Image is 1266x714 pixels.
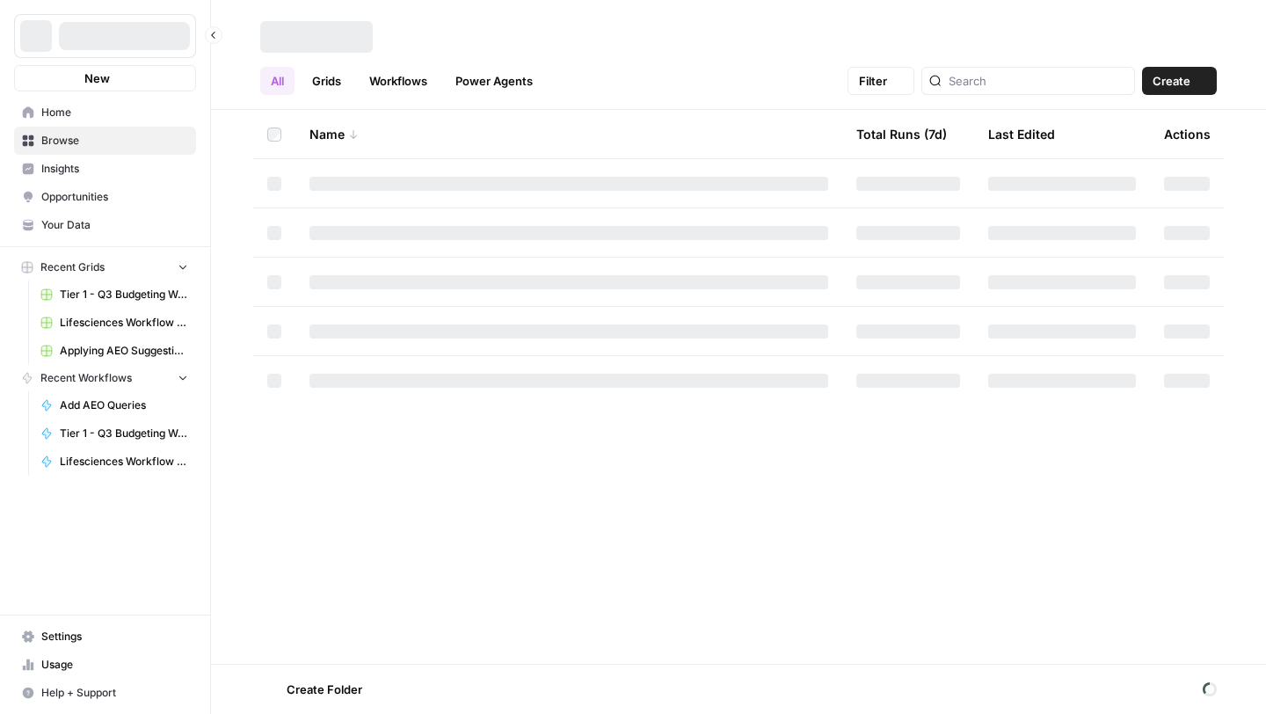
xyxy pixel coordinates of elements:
span: Lifesciences Workflow ([DATE]) [60,454,188,470]
a: Lifesciences Workflow ([DATE]) [33,448,196,476]
button: Create [1142,67,1217,95]
div: Name [309,110,828,158]
a: Browse [14,127,196,155]
span: Create Folder [287,681,362,698]
span: Applying AEO Suggestions [60,343,188,359]
a: Usage [14,651,196,679]
a: Tier 1 - Q3 Budgeting Workflows [33,419,196,448]
a: All [260,67,295,95]
span: Filter [859,72,887,90]
button: Recent Workflows [14,365,196,391]
span: New [84,69,110,87]
button: Create Folder [260,675,373,703]
span: Settings [41,629,188,645]
a: Settings [14,623,196,651]
a: Home [14,98,196,127]
span: Add AEO Queries [60,397,188,413]
div: Actions [1164,110,1211,158]
span: Insights [41,161,188,177]
span: Browse [41,133,188,149]
span: Usage [41,657,188,673]
a: Workflows [359,67,438,95]
div: Total Runs (7d) [856,110,947,158]
a: Your Data [14,211,196,239]
a: Add AEO Queries [33,391,196,419]
button: Filter [848,67,914,95]
a: Opportunities [14,183,196,211]
span: Home [41,105,188,120]
span: Tier 1 - Q3 Budgeting Workflows Grid [60,287,188,302]
input: Search [949,72,1127,90]
span: Recent Workflows [40,370,132,386]
span: Help + Support [41,685,188,701]
a: Power Agents [445,67,543,95]
a: Grids [302,67,352,95]
a: Applying AEO Suggestions [33,337,196,365]
a: Lifesciences Workflow ([DATE]) Grid [33,309,196,337]
button: Recent Grids [14,254,196,280]
a: Insights [14,155,196,183]
span: Create [1153,72,1190,90]
span: Tier 1 - Q3 Budgeting Workflows [60,426,188,441]
span: Lifesciences Workflow ([DATE]) Grid [60,315,188,331]
span: Opportunities [41,189,188,205]
div: Last Edited [988,110,1055,158]
span: Your Data [41,217,188,233]
button: New [14,65,196,91]
button: Help + Support [14,679,196,707]
span: Recent Grids [40,259,105,275]
a: Tier 1 - Q3 Budgeting Workflows Grid [33,280,196,309]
